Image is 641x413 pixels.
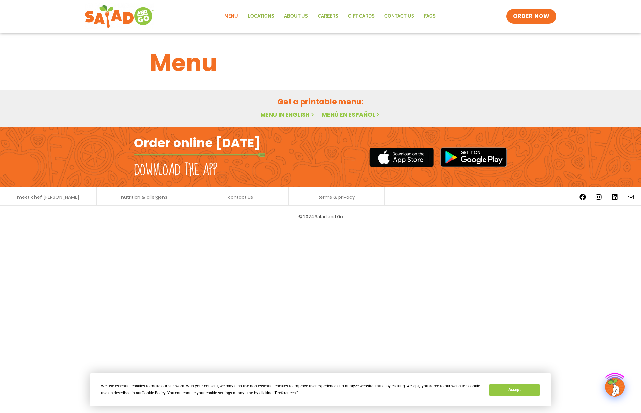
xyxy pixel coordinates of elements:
h1: Menu [150,45,491,81]
a: Menú en español [322,110,381,119]
a: nutrition & allergens [121,195,167,199]
a: FAQs [419,9,441,24]
a: GIFT CARDS [343,9,379,24]
img: new-SAG-logo-768×292 [85,3,154,29]
h2: Download the app [134,161,217,179]
span: Preferences [275,391,296,395]
nav: Menu [219,9,441,24]
img: appstore [369,147,434,168]
a: Menu [219,9,243,24]
h2: Order online [DATE] [134,135,261,151]
a: terms & privacy [318,195,355,199]
a: ORDER NOW [506,9,556,24]
p: © 2024 Salad and Go [137,212,504,221]
h2: Get a printable menu: [150,96,491,107]
a: Locations [243,9,279,24]
a: About Us [279,9,313,24]
img: google_play [440,147,507,167]
img: fork [134,153,265,157]
span: Cookie Policy [142,391,165,395]
span: ORDER NOW [513,12,550,20]
button: Accept [489,384,540,396]
div: Cookie Consent Prompt [90,373,551,406]
a: contact us [228,195,253,199]
a: Careers [313,9,343,24]
a: Contact Us [379,9,419,24]
a: meet chef [PERSON_NAME] [17,195,79,199]
div: We use essential cookies to make our site work. With your consent, we may also use non-essential ... [101,383,481,397]
a: Menu in English [260,110,315,119]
